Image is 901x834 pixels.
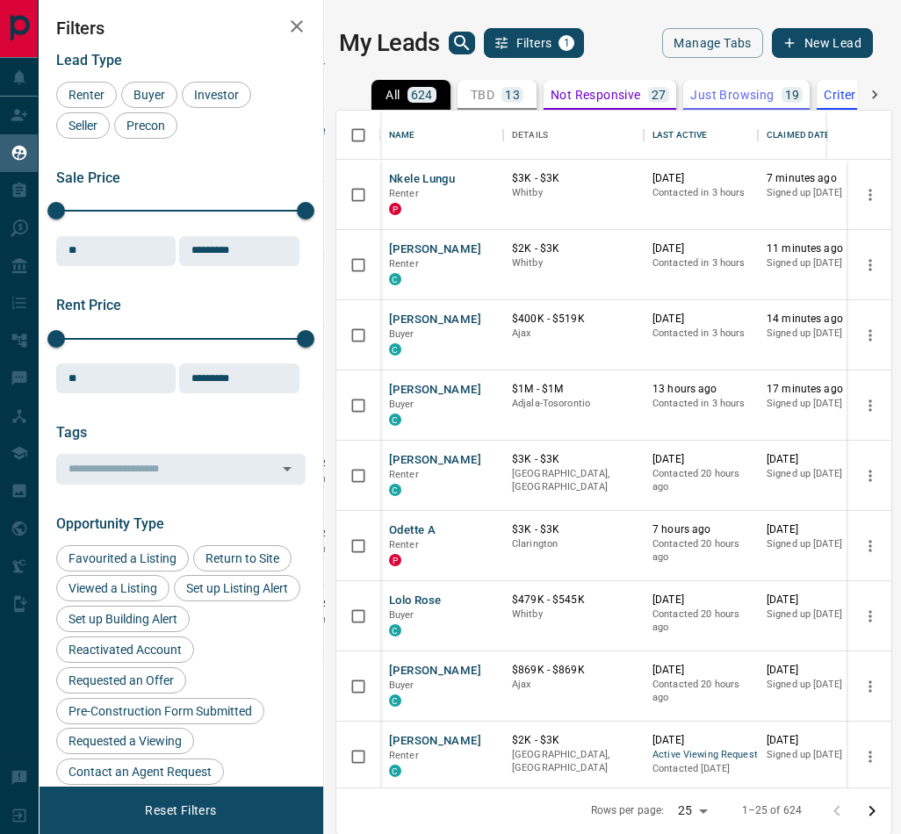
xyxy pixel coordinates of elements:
[512,467,635,494] p: [GEOGRAPHIC_DATA], [GEOGRAPHIC_DATA]
[389,539,419,550] span: Renter
[767,397,868,411] p: Signed up [DATE]
[512,748,635,775] p: [GEOGRAPHIC_DATA], [GEOGRAPHIC_DATA]
[120,119,171,133] span: Precon
[652,522,749,537] p: 7 hours ago
[389,258,419,270] span: Renter
[199,551,285,565] span: Return to Site
[512,171,635,186] p: $3K - $3K
[56,169,120,186] span: Sale Price
[767,748,868,762] p: Signed up [DATE]
[180,581,294,595] span: Set up Listing Alert
[767,312,868,327] p: 14 minutes ago
[389,343,401,356] div: condos.ca
[652,467,749,494] p: Contacted 20 hours ago
[56,112,110,139] div: Seller
[767,593,868,608] p: [DATE]
[389,554,401,566] div: property.ca
[767,111,831,160] div: Claimed Date
[62,673,180,687] span: Requested an Offer
[62,119,104,133] span: Seller
[767,608,868,622] p: Signed up [DATE]
[411,89,433,101] p: 624
[652,327,749,341] p: Contacted in 3 hours
[512,678,635,692] p: Ajax
[389,624,401,636] div: condos.ca
[62,704,258,718] span: Pre-Construction Form Submitted
[512,312,635,327] p: $400K - $519K
[512,452,635,467] p: $3K - $3K
[662,28,762,58] button: Manage Tabs
[56,575,169,601] div: Viewed a Listing
[652,312,749,327] p: [DATE]
[512,397,635,411] p: Adjala-Tosorontio
[767,467,868,481] p: Signed up [DATE]
[652,171,749,186] p: [DATE]
[785,89,800,101] p: 19
[512,256,635,270] p: Whitby
[652,593,749,608] p: [DATE]
[389,273,401,285] div: condos.ca
[854,794,890,829] button: Go to next page
[62,581,163,595] span: Viewed a Listing
[652,382,749,397] p: 13 hours ago
[389,171,455,188] button: Nkele Lungu
[758,111,876,160] div: Claimed Date
[512,593,635,608] p: $479K - $545K
[644,111,758,160] div: Last Active
[56,698,264,724] div: Pre-Construction Form Submitted
[62,612,184,626] span: Set up Building Alert
[652,241,749,256] p: [DATE]
[389,694,401,707] div: condos.ca
[551,89,641,101] p: Not Responsive
[56,18,306,39] h2: Filters
[772,28,873,58] button: New Lead
[512,608,635,622] p: Whitby
[389,679,414,691] span: Buyer
[742,803,802,818] p: 1–25 of 624
[389,765,401,777] div: condos.ca
[767,733,868,748] p: [DATE]
[389,609,414,621] span: Buyer
[767,327,868,341] p: Signed up [DATE]
[389,111,415,160] div: Name
[857,392,883,419] button: more
[449,32,475,54] button: search button
[652,663,749,678] p: [DATE]
[193,545,292,572] div: Return to Site
[389,522,436,539] button: Odette A
[512,537,635,551] p: Clarington
[471,89,494,101] p: TBD
[56,297,121,313] span: Rent Price
[652,89,667,101] p: 27
[652,537,749,564] p: Contacted 20 hours ago
[652,762,749,776] p: Contacted [DATE]
[484,28,585,58] button: Filters1
[767,186,868,200] p: Signed up [DATE]
[767,537,868,551] p: Signed up [DATE]
[671,798,713,823] div: 25
[503,111,644,160] div: Details
[389,733,481,750] button: [PERSON_NAME]
[389,203,401,215] div: property.ca
[389,663,481,679] button: [PERSON_NAME]
[652,748,749,763] span: Active Viewing Request
[121,82,177,108] div: Buyer
[389,328,414,340] span: Buyer
[652,397,749,411] p: Contacted in 3 hours
[386,89,400,101] p: All
[690,89,774,101] p: Just Browsing
[857,252,883,278] button: more
[182,82,251,108] div: Investor
[56,545,189,572] div: Favourited a Listing
[652,452,749,467] p: [DATE]
[389,241,481,258] button: [PERSON_NAME]
[56,82,117,108] div: Renter
[767,171,868,186] p: 7 minutes ago
[767,382,868,397] p: 17 minutes ago
[174,575,300,601] div: Set up Listing Alert
[505,89,520,101] p: 13
[512,241,635,256] p: $2K - $3K
[857,463,883,489] button: more
[512,382,635,397] p: $1M - $1M
[389,469,419,480] span: Renter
